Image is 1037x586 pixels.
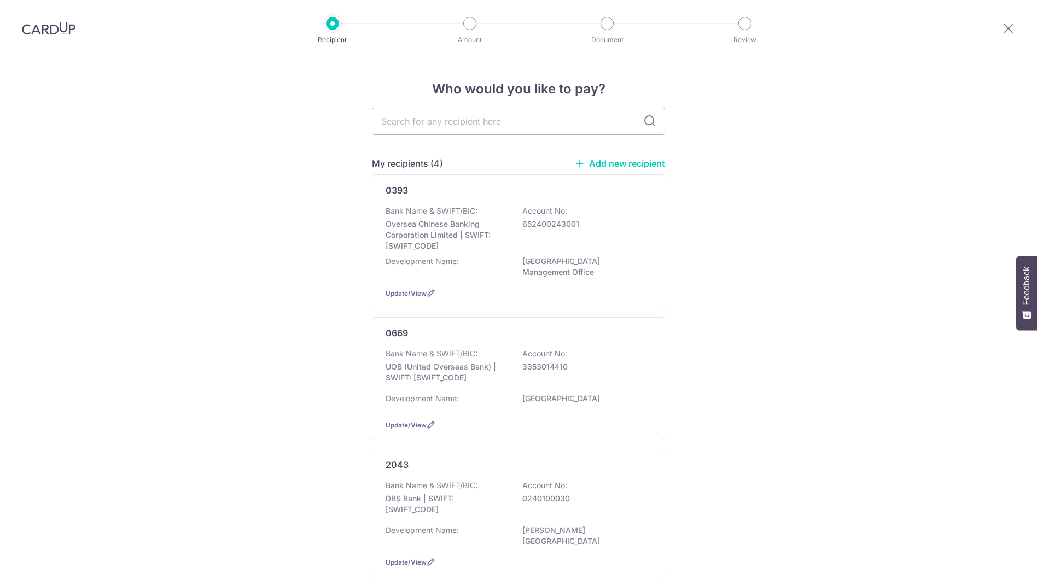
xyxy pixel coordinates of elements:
[522,480,567,491] p: Account No:
[1022,267,1032,305] span: Feedback
[386,206,477,216] p: Bank Name & SWIFT/BIC:
[386,458,409,471] p: 2043
[386,289,427,297] a: Update/View
[522,206,567,216] p: Account No:
[522,393,645,404] p: [GEOGRAPHIC_DATA]
[386,184,408,197] p: 0393
[575,158,665,169] a: Add new recipient
[386,525,459,536] p: Development Name:
[386,326,408,339] p: 0669
[386,256,459,267] p: Development Name:
[386,219,508,251] p: Oversea Chinese Banking Corporation Limited | SWIFT: [SWIFT_CODE]
[522,361,645,372] p: 3353014410
[386,493,508,515] p: DBS Bank | SWIFT: [SWIFT_CODE]
[522,219,645,230] p: 652400243001
[704,34,785,45] p: Review
[386,348,477,359] p: Bank Name & SWIFT/BIC:
[522,493,645,504] p: 0240100030
[372,108,665,135] input: Search for any recipient here
[429,34,510,45] p: Amount
[372,79,665,99] h4: Who would you like to pay?
[372,157,443,170] h5: My recipients (4)
[386,393,459,404] p: Development Name:
[386,480,477,491] p: Bank Name & SWIFT/BIC:
[1016,256,1037,330] button: Feedback - Show survey
[967,553,1026,581] iframe: Opens a widget where you can find more information
[522,348,567,359] p: Account No:
[522,256,645,278] p: [GEOGRAPHIC_DATA] Management Office
[522,525,645,547] p: [PERSON_NAME][GEOGRAPHIC_DATA]
[22,22,75,35] img: CardUp
[386,361,508,383] p: UOB (United Overseas Bank) | SWIFT: [SWIFT_CODE]
[386,421,427,429] a: Update/View
[386,558,427,566] a: Update/View
[292,34,373,45] p: Recipient
[567,34,648,45] p: Document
